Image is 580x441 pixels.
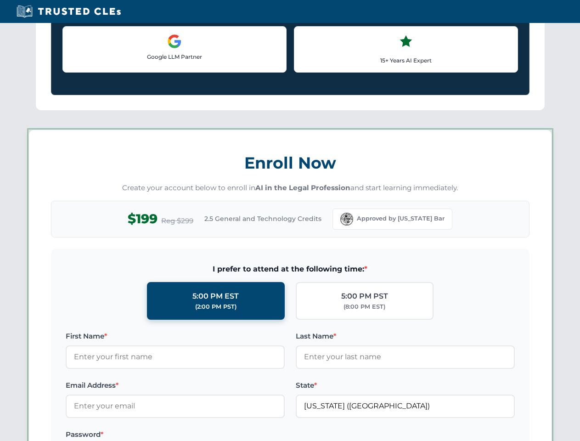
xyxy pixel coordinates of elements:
span: 2.5 General and Technology Credits [204,214,321,224]
span: I prefer to attend at the following time: [66,263,515,275]
p: 15+ Years AI Expert [302,56,510,65]
div: 5:00 PM EST [192,290,239,302]
strong: AI in the Legal Profession [255,183,350,192]
img: Florida Bar [340,213,353,226]
label: First Name [66,331,285,342]
input: Enter your first name [66,345,285,368]
input: Enter your email [66,395,285,418]
label: Password [66,429,285,440]
input: Enter your last name [296,345,515,368]
img: Google [167,34,182,49]
span: Approved by [US_STATE] Bar [357,214,445,223]
div: (2:00 PM PST) [195,302,237,311]
img: Trusted CLEs [14,5,124,18]
label: State [296,380,515,391]
label: Last Name [296,331,515,342]
input: Florida (FL) [296,395,515,418]
span: Reg $299 [161,215,193,226]
div: 5:00 PM PST [341,290,388,302]
h3: Enroll Now [51,148,529,177]
label: Email Address [66,380,285,391]
p: Google LLM Partner [70,52,279,61]
p: Create your account below to enroll in and start learning immediately. [51,183,529,193]
span: $199 [128,209,158,229]
div: (8:00 PM EST) [343,302,385,311]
